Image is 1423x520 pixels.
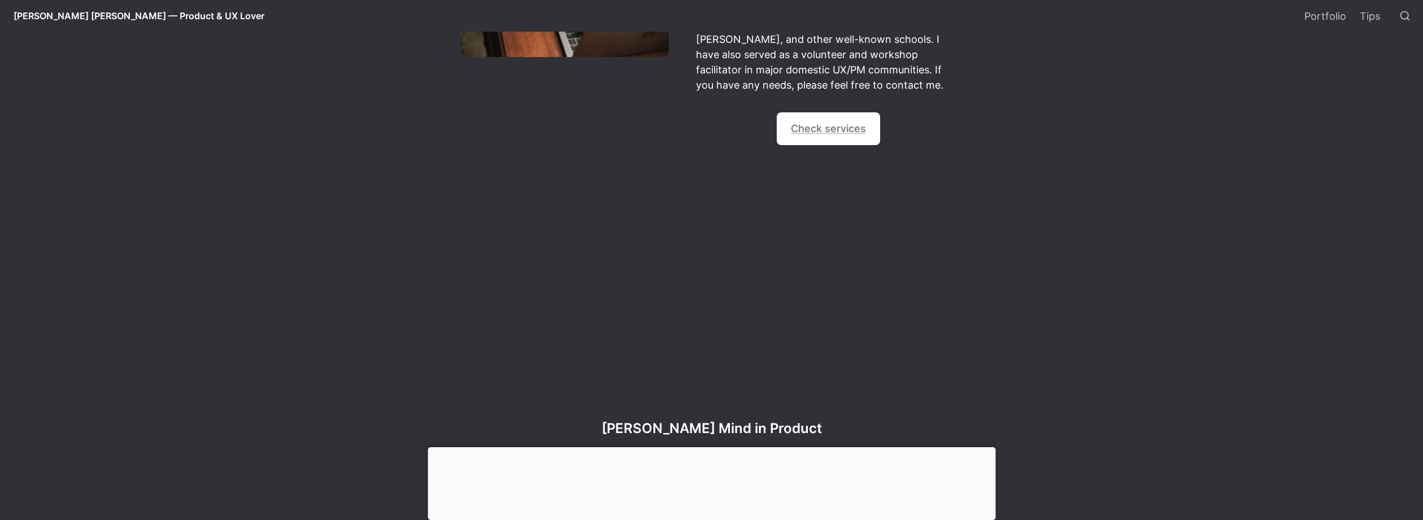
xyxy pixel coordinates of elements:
[695,15,963,94] p: I have served as a PM/UX lecturer or judge at UserXper, [PERSON_NAME], and other well-known schoo...
[14,10,264,21] span: [PERSON_NAME] [PERSON_NAME] — Product & UX Lover
[602,420,822,436] span: [PERSON_NAME] Mind in Product
[602,420,822,447] a: [PERSON_NAME] Mind in Product
[791,123,866,134] a: Check services
[428,447,995,517] iframe: Advertisement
